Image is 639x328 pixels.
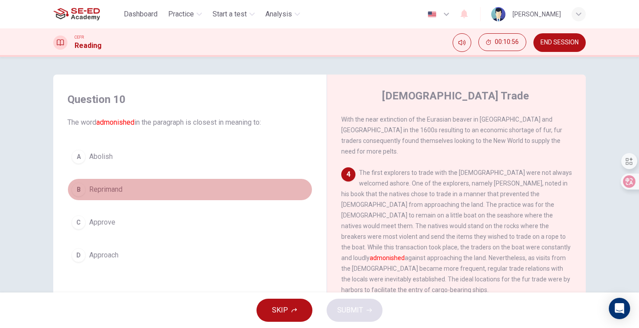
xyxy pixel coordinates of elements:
button: Analysis [262,6,304,22]
a: SE-ED Academy logo [53,5,120,23]
span: Start a test [213,9,247,20]
div: Mute [453,33,471,52]
span: CEFR [75,34,84,40]
button: END SESSION [533,33,586,52]
div: D [71,248,86,262]
div: B [71,182,86,197]
button: BReprimand [67,178,312,201]
button: SKIP [256,299,312,322]
button: Dashboard [120,6,161,22]
span: Approve [89,217,115,228]
span: Reprimand [89,184,122,195]
button: AAbolish [67,146,312,168]
h4: Question 10 [67,92,312,107]
img: Profile picture [491,7,505,21]
div: A [71,150,86,164]
span: Approach [89,250,118,261]
span: END SESSION [540,39,579,46]
img: SE-ED Academy logo [53,5,100,23]
span: The word in the paragraph is closest in meaning to: [67,117,312,128]
span: Analysis [265,9,292,20]
span: SKIP [272,304,288,316]
button: DApproach [67,244,312,266]
div: [PERSON_NAME] [513,9,561,20]
div: 4 [341,167,355,182]
button: Practice [165,6,205,22]
button: CApprove [67,211,312,233]
span: The first explorers to trade with the [DEMOGRAPHIC_DATA] were not always welcomed ashore. One of ... [341,169,572,293]
span: Practice [168,9,194,20]
span: Dashboard [124,9,158,20]
span: 00:10:56 [495,39,519,46]
div: Open Intercom Messenger [609,298,630,319]
font: admonished [370,254,405,261]
span: Abolish [89,151,113,162]
button: 00:10:56 [478,33,526,51]
img: en [426,11,438,18]
font: admonished [96,118,134,126]
button: Start a test [209,6,258,22]
div: Hide [478,33,526,52]
div: C [71,215,86,229]
h1: Reading [75,40,102,51]
h4: [DEMOGRAPHIC_DATA] Trade [382,89,529,103]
